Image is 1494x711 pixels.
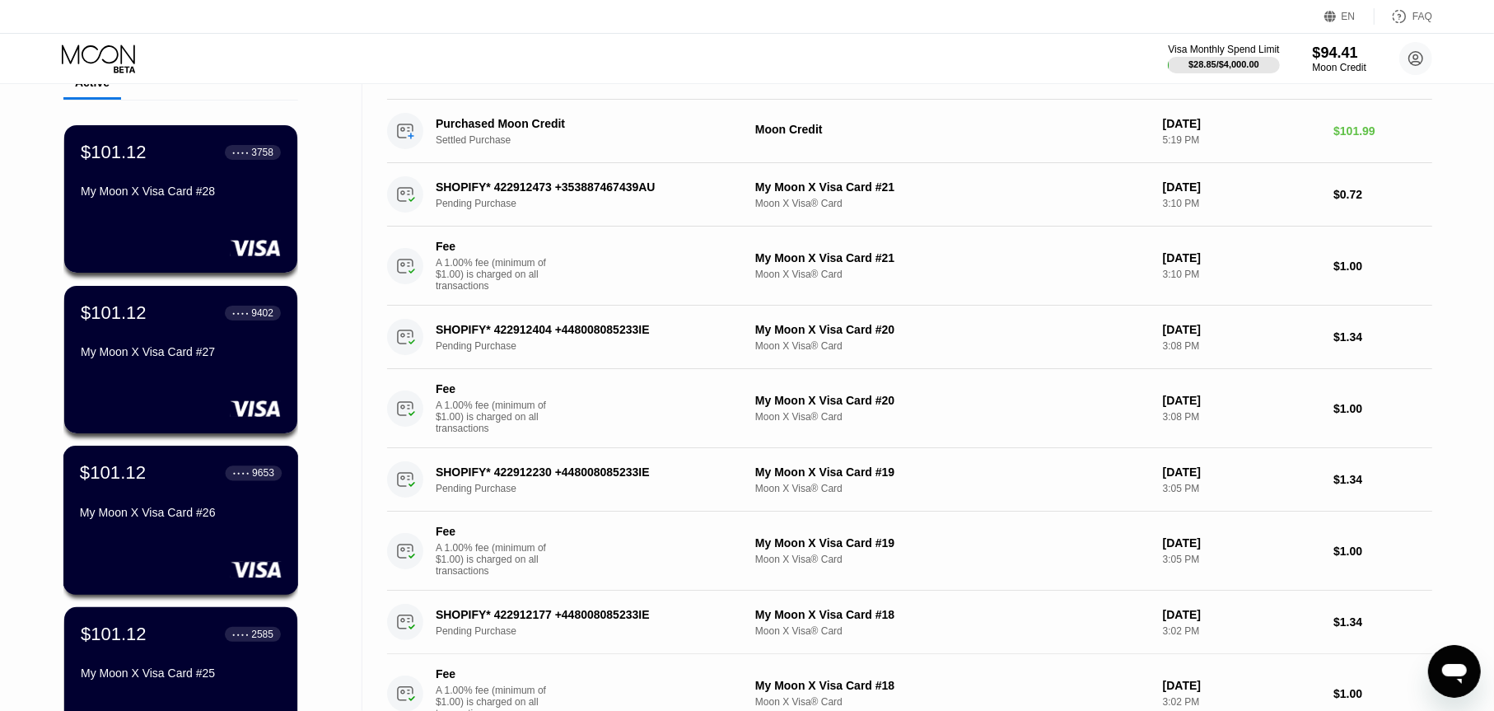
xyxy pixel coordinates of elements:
div: $94.41 [1313,44,1366,62]
div: Moon X Visa® Card [755,696,1150,708]
iframe: Button to launch messaging window [1428,645,1481,698]
div: My Moon X Visa Card #18 [755,608,1150,621]
div: My Moon X Visa Card #21 [755,251,1150,264]
div: Moon X Visa® Card [755,483,1150,494]
div: Moon X Visa® Card [755,340,1150,352]
div: $101.12 [81,624,147,645]
div: $101.99 [1333,124,1432,138]
div: Fee [436,525,551,538]
div: Fee [436,382,551,395]
div: $1.00 [1333,545,1432,558]
div: 3:02 PM [1163,696,1321,708]
div: FeeA 1.00% fee (minimum of $1.00) is charged on all transactionsMy Moon X Visa Card #19Moon X Vis... [387,512,1432,591]
div: Moon X Visa® Card [755,554,1150,565]
div: Fee [436,667,551,681]
div: $94.41Moon Credit [1313,44,1366,73]
div: SHOPIFY* 422912473 +353887467439AU [436,180,733,194]
div: [DATE] [1163,394,1321,407]
div: SHOPIFY* 422912404 +448008085233IE [436,323,733,336]
div: ● ● ● ● [232,311,249,316]
div: 2585 [251,629,273,640]
div: FAQ [1375,8,1432,25]
div: My Moon X Visa Card #19 [755,465,1150,479]
div: 3:08 PM [1163,411,1321,423]
div: Purchased Moon Credit [436,117,733,130]
div: SHOPIFY* 422912404 +448008085233IEPending PurchaseMy Moon X Visa Card #20Moon X Visa® Card[DATE]3... [387,306,1432,369]
div: $28.85 / $4,000.00 [1188,59,1259,69]
div: $101.12 [81,142,147,163]
div: [DATE] [1163,608,1321,621]
div: Visa Monthly Spend Limit$28.85/$4,000.00 [1168,44,1279,73]
div: Pending Purchase [436,340,755,352]
div: [DATE] [1163,117,1321,130]
div: [DATE] [1163,679,1321,692]
div: SHOPIFY* 422912230 +448008085233IE [436,465,733,479]
div: ● ● ● ● [233,470,250,475]
div: FeeA 1.00% fee (minimum of $1.00) is charged on all transactionsMy Moon X Visa Card #20Moon X Vis... [387,369,1432,448]
div: 3:05 PM [1163,483,1321,494]
div: 3:02 PM [1163,625,1321,637]
div: 9402 [251,307,273,319]
div: $101.12● ● ● ●9653My Moon X Visa Card #26 [64,447,297,594]
div: Pending Purchase [436,625,755,637]
div: 3758 [251,147,273,158]
div: FAQ [1412,11,1432,22]
div: ● ● ● ● [232,632,249,637]
div: $0.72 [1333,188,1432,201]
div: Moon X Visa® Card [755,411,1150,423]
div: My Moon X Visa Card #20 [755,394,1150,407]
div: SHOPIFY* 422912230 +448008085233IEPending PurchaseMy Moon X Visa Card #19Moon X Visa® Card[DATE]3... [387,448,1432,512]
div: 3:05 PM [1163,554,1321,565]
div: $101.12 [81,302,147,324]
div: My Moon X Visa Card #26 [80,506,282,519]
div: $101.12 [80,462,146,484]
div: $1.34 [1333,615,1432,629]
div: My Moon X Visa Card #19 [755,536,1150,550]
div: $1.00 [1333,687,1432,700]
div: SHOPIFY* 422912177 +448008085233IE [436,608,733,621]
div: Moon Credit [1313,62,1366,73]
div: 9653 [252,467,274,479]
div: My Moon X Visa Card #18 [755,679,1150,692]
div: $1.00 [1333,402,1432,415]
div: A 1.00% fee (minimum of $1.00) is charged on all transactions [436,257,559,292]
div: $101.12● ● ● ●3758My Moon X Visa Card #28 [64,125,297,273]
div: [DATE] [1163,323,1321,336]
div: Settled Purchase [436,134,755,146]
div: $1.00 [1333,260,1432,273]
div: Moon X Visa® Card [755,198,1150,209]
div: 3:08 PM [1163,340,1321,352]
div: $101.12● ● ● ●9402My Moon X Visa Card #27 [64,286,297,433]
div: EN [1342,11,1356,22]
div: A 1.00% fee (minimum of $1.00) is charged on all transactions [436,400,559,434]
div: A 1.00% fee (minimum of $1.00) is charged on all transactions [436,542,559,577]
div: My Moon X Visa Card #27 [81,345,281,358]
div: Pending Purchase [436,198,755,209]
div: FeeA 1.00% fee (minimum of $1.00) is charged on all transactionsMy Moon X Visa Card #21Moon X Vis... [387,227,1432,306]
div: 3:10 PM [1163,269,1321,280]
div: $1.34 [1333,473,1432,486]
div: SHOPIFY* 422912473 +353887467439AUPending PurchaseMy Moon X Visa Card #21Moon X Visa® Card[DATE]3... [387,163,1432,227]
div: SHOPIFY* 422912177 +448008085233IEPending PurchaseMy Moon X Visa Card #18Moon X Visa® Card[DATE]3... [387,591,1432,654]
div: Visa Monthly Spend Limit [1168,44,1279,55]
div: [DATE] [1163,251,1321,264]
div: [DATE] [1163,180,1321,194]
div: EN [1324,8,1375,25]
div: Purchased Moon CreditSettled PurchaseMoon Credit[DATE]5:19 PM$101.99 [387,100,1432,163]
div: Moon X Visa® Card [755,625,1150,637]
div: Moon Credit [755,123,1150,136]
div: [DATE] [1163,536,1321,550]
div: My Moon X Visa Card #28 [81,185,281,198]
div: [DATE] [1163,465,1321,479]
div: My Moon X Visa Card #21 [755,180,1150,194]
div: Fee [436,240,551,253]
div: ● ● ● ● [232,150,249,155]
div: Moon X Visa® Card [755,269,1150,280]
div: My Moon X Visa Card #25 [81,667,281,680]
div: 5:19 PM [1163,134,1321,146]
div: 3:10 PM [1163,198,1321,209]
div: My Moon X Visa Card #20 [755,323,1150,336]
div: Pending Purchase [436,483,755,494]
div: $1.34 [1333,330,1432,344]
